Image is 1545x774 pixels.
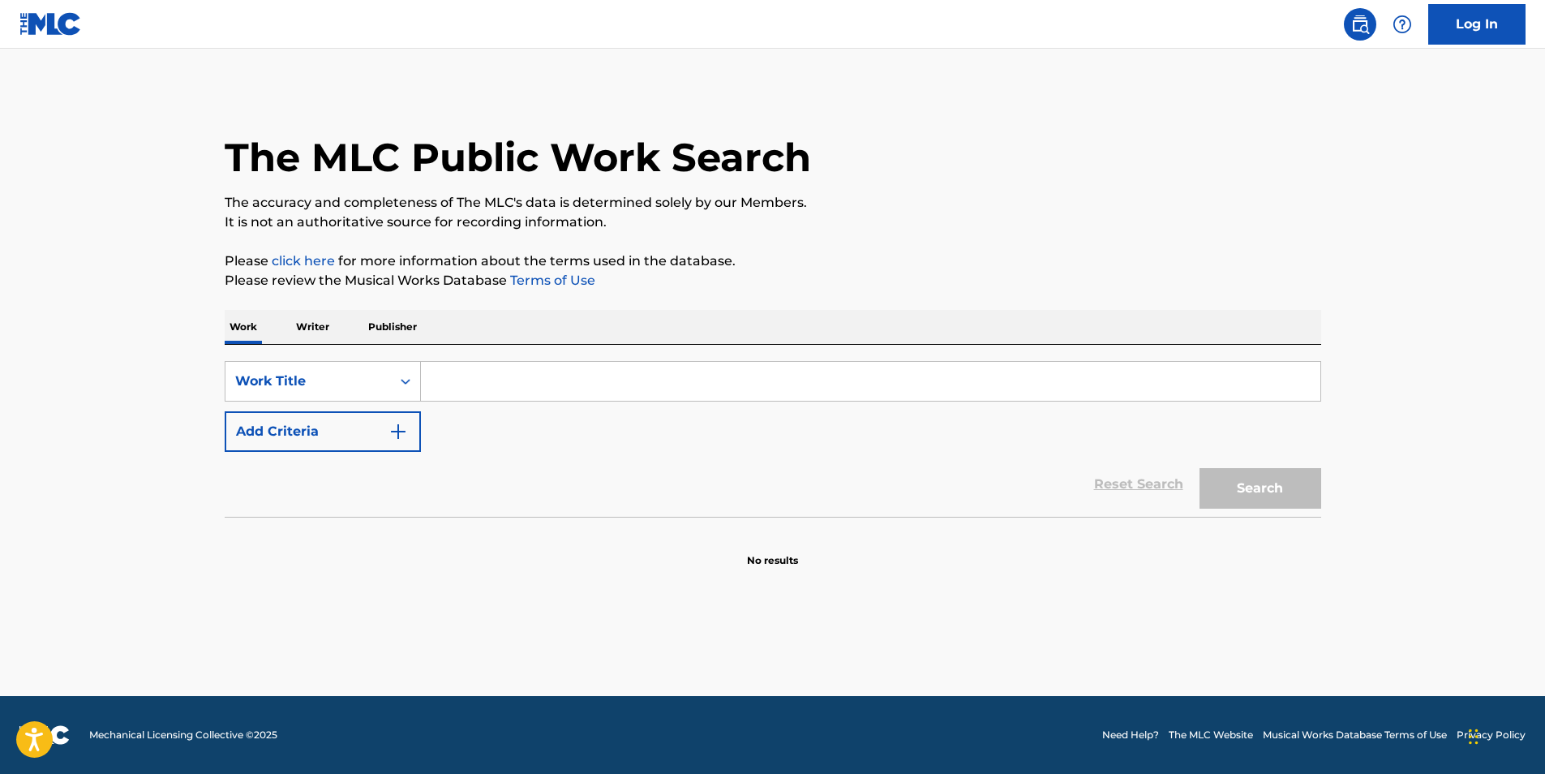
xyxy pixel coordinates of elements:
div: Drag [1469,712,1478,761]
div: Help [1386,8,1418,41]
p: No results [747,534,798,568]
a: Public Search [1344,8,1376,41]
form: Search Form [225,361,1321,517]
span: Mechanical Licensing Collective © 2025 [89,728,277,742]
a: The MLC Website [1169,728,1253,742]
h1: The MLC Public Work Search [225,133,811,182]
img: search [1350,15,1370,34]
p: Writer [291,310,334,344]
iframe: Chat Widget [1464,696,1545,774]
img: help [1393,15,1412,34]
a: click here [272,253,335,269]
img: MLC Logo [19,12,82,36]
a: Terms of Use [507,273,595,288]
a: Need Help? [1102,728,1159,742]
img: 9d2ae6d4665cec9f34b9.svg [388,422,408,441]
a: Log In [1428,4,1526,45]
button: Add Criteria [225,411,421,452]
a: Privacy Policy [1457,728,1526,742]
p: It is not an authoritative source for recording information. [225,213,1321,232]
a: Musical Works Database Terms of Use [1263,728,1447,742]
p: Publisher [363,310,422,344]
p: Please for more information about the terms used in the database. [225,252,1321,271]
div: Work Title [235,372,381,391]
p: Please review the Musical Works Database [225,271,1321,290]
p: The accuracy and completeness of The MLC's data is determined solely by our Members. [225,193,1321,213]
p: Work [225,310,262,344]
img: logo [19,725,70,745]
